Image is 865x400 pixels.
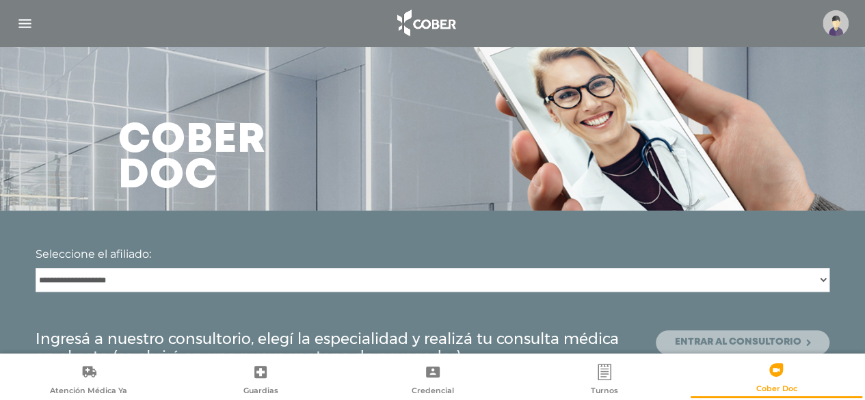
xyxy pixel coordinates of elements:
[823,10,849,36] img: profile-placeholder.svg
[591,386,618,398] span: Turnos
[3,363,174,398] a: Atención Médica Ya
[36,246,151,263] label: Seleccione el afiliado:
[347,363,518,398] a: Credencial
[243,386,278,398] span: Guardias
[36,330,829,366] div: Ingresá a nuestro consultorio, elegí la especialidad y realizá tu consulta médica en el acto (se ...
[412,386,454,398] span: Credencial
[691,361,862,396] a: Cober Doc
[390,7,462,40] img: logo_cober_home-white.png
[518,363,690,398] a: Turnos
[50,386,127,398] span: Atención Médica Ya
[174,363,346,398] a: Guardias
[756,384,797,396] span: Cober Doc
[656,330,829,355] a: Entrar al consultorio
[16,15,34,32] img: Cober_menu-lines-white.svg
[118,123,266,194] h3: Cober doc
